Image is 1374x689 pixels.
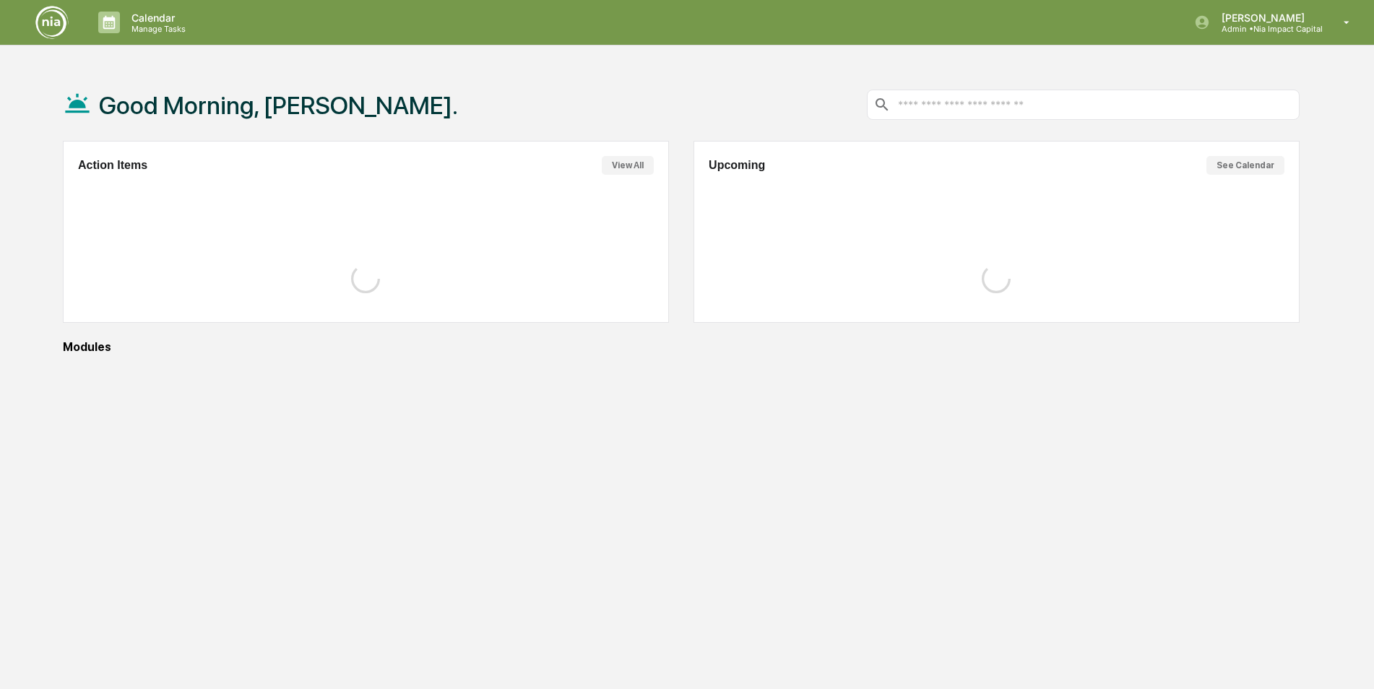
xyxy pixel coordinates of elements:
[99,91,458,120] h1: Good Morning, [PERSON_NAME].
[1210,24,1323,34] p: Admin • Nia Impact Capital
[1210,12,1323,24] p: [PERSON_NAME]
[709,159,765,172] h2: Upcoming
[120,12,193,24] p: Calendar
[602,156,654,175] button: View All
[63,340,1300,354] div: Modules
[120,24,193,34] p: Manage Tasks
[78,159,147,172] h2: Action Items
[1206,156,1284,175] button: See Calendar
[35,5,69,40] img: logo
